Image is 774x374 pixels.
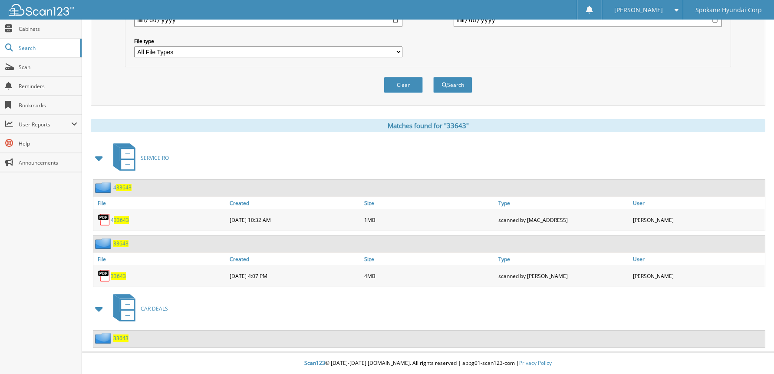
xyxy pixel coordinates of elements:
img: scan123-logo-white.svg [9,4,74,16]
div: [PERSON_NAME] [631,267,765,285]
span: [PERSON_NAME] [614,7,663,13]
img: folder2.png [95,333,113,344]
div: [DATE] 10:32 AM [227,211,362,228]
div: 4MB [362,267,496,285]
label: File type [134,37,403,45]
span: Cabinets [19,25,77,33]
input: start [134,13,403,27]
div: scanned by [MAC_ADDRESS] [496,211,630,228]
button: Clear [384,77,423,93]
a: Privacy Policy [519,359,552,367]
span: 33643 [116,184,132,191]
a: 433643 [111,216,129,224]
div: [PERSON_NAME] [631,211,765,228]
a: File [93,197,227,209]
span: CAR DEALS [141,305,168,312]
span: Bookmarks [19,102,77,109]
span: Announcements [19,159,77,166]
img: PDF.png [98,213,111,226]
a: 33643 [113,334,128,342]
button: Search [433,77,472,93]
div: 1MB [362,211,496,228]
img: folder2.png [95,182,113,193]
a: User [631,197,765,209]
a: Size [362,253,496,265]
div: scanned by [PERSON_NAME] [496,267,630,285]
a: User [631,253,765,265]
a: Type [496,253,630,265]
input: end [454,13,722,27]
span: Reminders [19,83,77,90]
span: Search [19,44,76,52]
a: 33643 [113,240,128,247]
div: Matches found for "33643" [91,119,765,132]
iframe: Chat Widget [731,332,774,374]
a: Created [227,197,362,209]
span: Scan123 [304,359,325,367]
a: File [93,253,227,265]
a: Created [227,253,362,265]
a: 33643 [111,272,126,280]
a: SERVICE RO [108,141,169,175]
img: PDF.png [98,269,111,282]
span: 33643 [114,216,129,224]
a: Type [496,197,630,209]
a: Size [362,197,496,209]
img: folder2.png [95,238,113,249]
span: Help [19,140,77,147]
span: SERVICE RO [141,154,169,162]
a: CAR DEALS [108,291,168,326]
span: Spokane Hyundai Corp [695,7,762,13]
span: Scan [19,63,77,71]
span: User Reports [19,121,71,128]
div: [DATE] 4:07 PM [227,267,362,285]
div: © [DATE]-[DATE] [DOMAIN_NAME]. All rights reserved | appg01-scan123-com | [82,353,774,374]
a: 433643 [113,184,132,191]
